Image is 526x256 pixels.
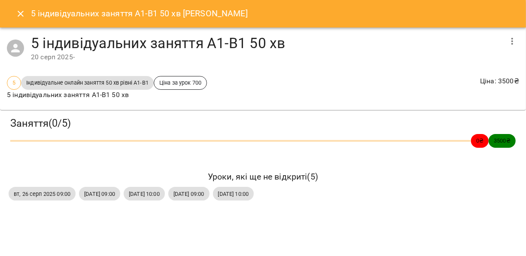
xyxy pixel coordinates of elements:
[10,3,31,24] button: Close
[213,190,254,198] span: [DATE] 10:00
[471,137,489,145] span: 0 ₴
[31,7,248,20] h6: 5 індивідуальних заняття А1-В1 50 хв [PERSON_NAME]
[79,190,120,198] span: [DATE] 09:00
[168,190,210,198] span: [DATE] 09:00
[21,79,154,87] span: Індивідуальне онлайн заняття 50 хв рівні А1-В1
[7,79,21,87] span: 5
[31,34,502,52] h4: 5 індивідуальних заняття А1-В1 50 хв
[7,90,207,100] p: 5 індивідуальних заняття А1-В1 50 хв
[31,52,502,62] div: 20 серп 2025 -
[9,190,76,198] span: вт, 26 серп 2025 09:00
[480,76,519,86] p: Ціна : 3500 ₴
[124,190,165,198] span: [DATE] 10:00
[154,79,207,87] span: Ціна за урок 700
[9,170,517,183] h6: Уроки, які ще не відкриті ( 5 )
[489,137,516,145] span: 3500 ₴
[10,117,516,130] h3: Заняття ( 0 / 5 )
